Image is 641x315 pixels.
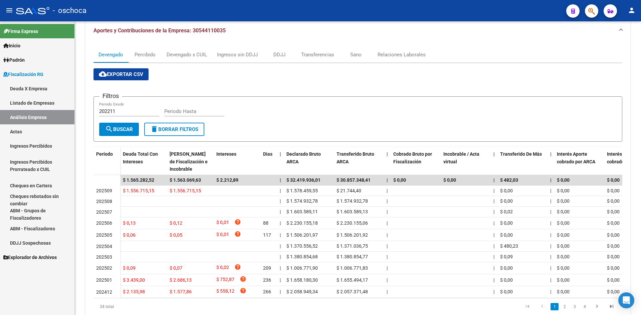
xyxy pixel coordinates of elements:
[217,51,258,58] div: Ingresos sin DDJJ
[273,51,285,58] div: DDJJ
[3,56,25,64] span: Padrón
[263,232,271,238] span: 117
[135,51,156,58] div: Percibido
[280,198,281,204] span: |
[96,232,112,238] span: 202505
[607,265,620,271] span: $ 0,00
[557,243,570,249] span: $ 0,00
[170,151,208,172] span: [PERSON_NAME] de Fiscalización e Incobrable
[286,243,318,249] span: $ 1.370.556,52
[286,220,318,226] span: $ 2.230.155,18
[96,209,112,215] span: 202507
[350,51,362,58] div: Sano
[170,177,201,183] span: $ 1.563.069,63
[280,209,281,214] span: |
[96,265,112,271] span: 202502
[337,289,368,294] span: $ 2.057.371,48
[554,147,604,176] datatable-header-cell: Interés Aporte cobrado por ARCA
[280,243,281,249] span: |
[387,277,388,283] span: |
[443,151,479,164] span: Incobrable / Acta virtual
[497,147,548,176] datatable-header-cell: Transferido De Más
[607,177,620,183] span: $ 0,00
[123,220,136,226] span: $ 0,13
[387,198,388,204] span: |
[491,147,497,176] datatable-header-cell: |
[96,151,113,157] span: Período
[500,177,518,183] span: $ 482,03
[99,91,122,101] h3: Filtros
[216,177,238,183] span: $ 2.212,89
[85,20,630,41] mat-expansion-panel-header: Aportes y Contribuciones de la Empresa: 30544110035
[301,51,334,58] div: Transferencias
[560,301,570,312] li: page 2
[581,303,589,310] a: 4
[493,198,494,204] span: |
[557,289,570,294] span: $ 0,00
[387,265,388,271] span: |
[550,151,552,157] span: |
[150,125,158,133] mat-icon: delete
[96,199,112,204] span: 202508
[378,51,426,58] div: Relaciones Laborales
[280,151,281,157] span: |
[550,254,551,259] span: |
[557,151,595,164] span: Interés Aporte cobrado por ARCA
[3,71,43,78] span: Fiscalización RG
[618,292,634,308] div: Open Intercom Messenger
[286,254,318,259] span: $ 1.380.854,68
[500,220,513,226] span: $ 0,00
[93,147,120,175] datatable-header-cell: Período
[280,188,281,193] span: |
[240,276,246,282] i: help
[550,243,551,249] span: |
[500,188,513,193] span: $ 0,00
[99,123,139,136] button: Buscar
[493,289,494,294] span: |
[550,277,551,283] span: |
[337,243,368,249] span: $ 1.371.036,75
[286,289,318,294] span: $ 2.058.949,34
[387,254,388,259] span: |
[263,151,272,157] span: Dias
[123,151,158,164] span: Deuda Total Con Intereses
[493,188,494,193] span: |
[550,220,551,226] span: |
[123,289,145,294] span: $ 2.135,98
[500,198,513,204] span: $ 0,00
[337,277,368,283] span: $ 1.655.494,17
[557,254,570,259] span: $ 0,00
[98,51,123,58] div: Devengado
[337,254,368,259] span: $ 1.380.854,77
[493,277,494,283] span: |
[93,68,149,80] button: Exportar CSV
[557,265,570,271] span: $ 0,00
[550,198,551,204] span: |
[337,265,368,271] span: $ 1.006.771,83
[263,265,271,271] span: 209
[500,151,542,157] span: Transferido De Más
[551,303,559,310] a: 1
[216,231,229,240] span: $ 0,01
[53,3,86,18] span: - oschoca
[216,151,236,157] span: Intereses
[561,303,569,310] a: 2
[96,220,112,226] span: 202506
[550,232,551,238] span: |
[123,265,136,271] span: $ 0,09
[500,265,513,271] span: $ 0,00
[571,303,579,310] a: 3
[240,287,246,294] i: help
[550,188,551,193] span: |
[557,220,570,226] span: $ 0,00
[493,151,495,157] span: |
[607,232,620,238] span: $ 0,00
[286,188,318,193] span: $ 1.578.459,55
[216,276,234,285] span: $ 752,87
[123,232,136,238] span: $ 0,06
[286,277,318,283] span: $ 1.658.180,30
[280,265,281,271] span: |
[170,220,182,226] span: $ 0,12
[120,147,167,176] datatable-header-cell: Deuda Total Con Intereses
[5,6,13,14] mat-icon: menu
